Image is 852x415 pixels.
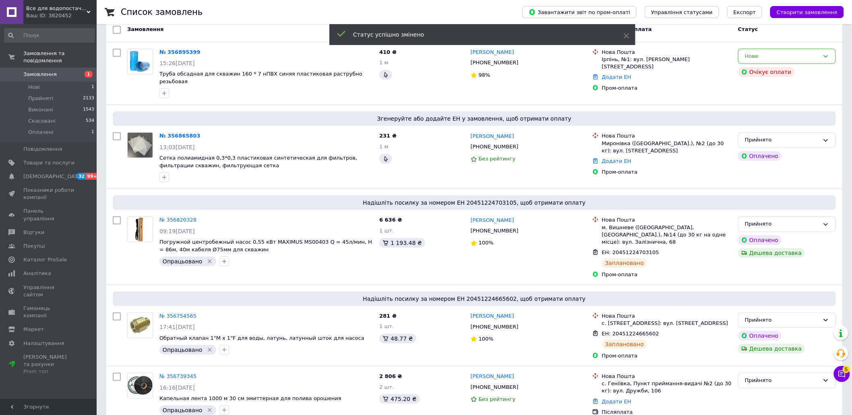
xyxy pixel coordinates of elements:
div: Пром-оплата [602,168,732,176]
span: Сетка полиамидная 0,3*0,3 пластиковая синтетическая для фильтров, фильтрации скважин, фильтрующая... [159,155,357,168]
div: Прийнято [745,220,819,228]
a: [PERSON_NAME] [471,217,514,224]
div: Дешева доставка [738,344,805,353]
img: Фото товару [131,217,150,242]
span: 100% [479,336,494,342]
a: Фото товару [127,216,153,242]
div: м. Вишневе ([GEOGRAPHIC_DATA], [GEOGRAPHIC_DATA].), №14 (до 30 кг на одне місце): вул. Залізнична... [602,224,732,246]
span: Аналітика [23,270,51,277]
div: Нова Пошта [602,312,732,320]
span: 1 шт. [379,228,394,234]
span: 1 [91,129,94,136]
span: Товари та послуги [23,159,74,166]
span: 2133 [83,95,94,102]
span: Опрацьовано [163,407,203,413]
span: ЕН: 20451224665602 [602,331,659,337]
img: Фото товару [128,133,153,158]
a: Обратный клапан 1"М х 1"F для воды, латунь, латунный шток для насоса [159,335,364,341]
span: Прийняті [28,95,53,102]
span: 16:16[DATE] [159,384,195,391]
span: Скасовані [28,117,56,125]
span: 2 шт. [379,384,394,390]
div: с. [STREET_ADDRESS]: вул. [STREET_ADDRESS] [602,320,732,327]
svg: Видалити мітку [207,407,213,413]
span: Опрацьовано [163,258,203,265]
div: Оплачено [738,331,782,341]
span: Надішліть посилку за номером ЕН 20451224703105, щоб отримати оплату [116,199,833,207]
span: Виконані [28,106,53,113]
div: Нова Пошта [602,216,732,224]
button: Створити замовлення [770,6,844,18]
span: ЕН: 20451224703105 [602,249,659,255]
div: Дешева доставка [738,248,805,258]
div: [PHONE_NUMBER] [469,142,520,152]
a: [PERSON_NAME] [471,49,514,56]
a: Погружной центробежный насос 0,55 кВт MAXIMUS MS00403 Q = 45л/мин, H = 86м, 40м кабеля Ø75мм для ... [159,239,372,253]
span: Повідомлення [23,146,62,153]
span: Згенеруйте або додайте ЕН у замовлення, щоб отримати оплату [116,115,833,123]
span: 100% [479,240,494,246]
span: 5 [843,366,850,373]
button: Управління статусами [645,6,719,18]
a: Капельная лента 1000 м 30 см эмиттерная для полива орошения [159,395,341,401]
span: 1 м [379,144,388,150]
span: 1 м [379,60,388,66]
div: [PHONE_NUMBER] [469,382,520,392]
span: Каталог ProSale [23,256,67,263]
div: 1 193.48 ₴ [379,238,425,248]
div: Миронівка ([GEOGRAPHIC_DATA].), №2 (до 30 кг): вул. [STREET_ADDRESS] [602,140,732,154]
span: Без рейтингу [479,156,516,162]
span: 231 ₴ [379,133,397,139]
div: 48.77 ₴ [379,334,416,343]
span: 99+ [86,173,99,180]
div: Нова Пошта [602,373,732,380]
span: Гаманець компанії [23,305,74,319]
span: Створити замовлення [777,9,838,15]
span: Завантажити звіт по пром-оплаті [529,8,630,16]
span: 15:26[DATE] [159,60,195,66]
div: Пром-оплата [602,84,732,92]
img: Фото товару [128,49,153,74]
span: Замовлення [23,71,57,78]
span: Експорт [734,9,756,15]
div: Пром-оплата [602,352,732,360]
div: Заплановано [602,339,647,349]
div: Нова Пошта [602,132,732,140]
img: Фото товару [128,373,153,398]
button: Чат з покупцем5 [834,366,850,382]
a: [PERSON_NAME] [471,133,514,140]
div: Нове [745,52,819,61]
div: Очікує оплати [738,67,795,77]
span: Оплачені [28,129,54,136]
span: Опрацьовано [163,347,203,353]
div: Прийнято [745,376,819,385]
a: № 356754565 [159,313,196,319]
div: 475.20 ₴ [379,394,420,404]
a: [PERSON_NAME] [471,373,514,380]
div: Ваш ID: 3820452 [26,12,97,19]
div: [PHONE_NUMBER] [469,226,520,236]
div: [PHONE_NUMBER] [469,58,520,68]
span: Налаштування [23,340,64,347]
svg: Видалити мітку [207,258,213,265]
span: Все для водопостачання [26,5,87,12]
a: Труба обсадная для скважин 160 * 7 нПВХ синяя пластиковая раструбно резьбовая [159,71,362,84]
div: [PHONE_NUMBER] [469,322,520,332]
a: [PERSON_NAME] [471,312,514,320]
span: 98% [479,72,490,78]
div: Оплачено [738,235,782,245]
span: 13:03[DATE] [159,144,195,150]
button: Завантажити звіт по пром-оплаті [522,6,637,18]
div: Prom топ [23,368,74,375]
span: 1543 [83,106,94,113]
input: Пошук [4,28,95,43]
svg: Видалити мітку [207,347,213,353]
a: Фото товару [127,132,153,158]
div: с. Геніївка, Пункт приймання-видачі №2 (до 30 кг): вул. Дружби, 106 [602,380,732,394]
span: Статус [738,26,758,32]
a: № 356820328 [159,217,196,223]
div: Оплачено [738,151,782,161]
a: № 356739345 [159,373,196,379]
div: Статус успішно змінено [353,31,604,39]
